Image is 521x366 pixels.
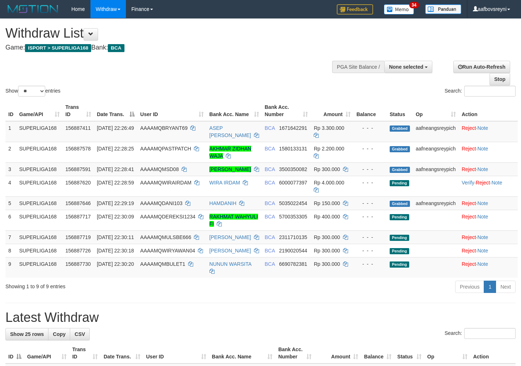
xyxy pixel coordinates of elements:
span: Copy 5700353305 to clipboard [279,214,307,220]
div: - - - [356,124,384,132]
td: · [459,196,518,210]
td: 9 [5,257,16,278]
img: Feedback.jpg [337,4,373,14]
a: Reject [476,180,490,186]
span: Pending [390,235,409,241]
span: Pending [390,261,409,268]
th: Action [470,343,516,363]
span: [DATE] 22:30:18 [97,248,134,254]
a: Reject [462,261,476,267]
td: · [459,142,518,162]
a: Note [477,125,488,131]
a: [PERSON_NAME] [209,166,251,172]
span: BCA [265,214,275,220]
span: BCA [108,44,124,52]
td: SUPERLIGA168 [16,121,63,142]
td: SUPERLIGA168 [16,196,63,210]
td: 8 [5,244,16,257]
a: NUNUN WARSITA [209,261,251,267]
th: Amount: activate to sort column ascending [314,343,361,363]
td: 3 [5,162,16,176]
span: Rp 300.000 [314,261,340,267]
span: BCA [265,125,275,131]
td: 7 [5,230,16,244]
th: Bank Acc. Number: activate to sort column ascending [262,101,311,121]
span: Rp 300.000 [314,166,340,172]
a: Reject [462,166,476,172]
span: AAAAMQPASTPATCH [140,146,191,152]
span: AAAAMQMSD08 [140,166,179,172]
div: - - - [356,179,384,186]
span: BCA [265,146,275,152]
span: [DATE] 22:30:11 [97,234,134,240]
span: [DATE] 22:28:59 [97,180,134,186]
span: Pending [390,214,409,220]
a: HAMDANIH [209,200,237,206]
td: · [459,210,518,230]
td: 1 [5,121,16,142]
a: Previous [455,281,484,293]
td: · [459,230,518,244]
a: Stop [490,73,510,85]
label: Search: [445,328,516,339]
td: SUPERLIGA168 [16,257,63,278]
td: · [459,121,518,142]
th: Bank Acc. Number: activate to sort column ascending [275,343,314,363]
span: BCA [265,261,275,267]
span: 156887726 [65,248,91,254]
span: Copy 1671642291 to clipboard [279,125,307,131]
a: Reject [462,248,476,254]
a: RAKHMAT WAHYULI FI [209,214,258,227]
th: Bank Acc. Name: activate to sort column ascending [209,343,276,363]
span: Rp 300.000 [314,234,340,240]
div: - - - [356,247,384,254]
td: · [459,162,518,176]
th: Status [387,101,413,121]
div: - - - [356,213,384,220]
a: Next [496,281,516,293]
th: ID: activate to sort column descending [5,343,24,363]
a: Note [477,200,488,206]
th: Date Trans.: activate to sort column ascending [101,343,143,363]
a: Note [477,214,488,220]
img: Button%20Memo.svg [384,4,414,14]
label: Search: [445,86,516,97]
span: 156887411 [65,125,91,131]
span: Pending [390,180,409,186]
th: Game/API: activate to sort column ascending [16,101,63,121]
img: panduan.png [425,4,461,14]
span: Copy 2190020544 to clipboard [279,248,307,254]
span: 34 [409,2,419,8]
h1: Withdraw List [5,26,340,41]
a: Note [491,180,502,186]
a: Verify [462,180,474,186]
td: SUPERLIGA168 [16,142,63,162]
span: Copy 1580133131 to clipboard [279,146,307,152]
a: ASEP [PERSON_NAME] [209,125,251,138]
th: Balance: activate to sort column ascending [361,343,394,363]
span: BCA [265,234,275,240]
th: Game/API: activate to sort column ascending [24,343,69,363]
a: AKHMAR ZIDHAN WAJA [209,146,251,159]
span: [DATE] 22:28:41 [97,166,134,172]
span: [DATE] 22:29:19 [97,200,134,206]
td: 4 [5,176,16,196]
span: Rp 400.000 [314,214,340,220]
span: AAAAMQWIRAIRDAM [140,180,192,186]
span: 156887578 [65,146,91,152]
span: Copy [53,331,65,337]
span: AAAAMQDANI103 [140,200,183,206]
div: - - - [356,166,384,173]
span: Copy 3500350082 to clipboard [279,166,307,172]
td: SUPERLIGA168 [16,230,63,244]
span: Copy 2311710135 to clipboard [279,234,307,240]
td: aafneangsreypich [413,142,459,162]
span: CSV [75,331,85,337]
td: 5 [5,196,16,210]
a: [PERSON_NAME] [209,248,251,254]
img: MOTION_logo.png [5,4,60,14]
div: - - - [356,260,384,268]
th: Trans ID: activate to sort column ascending [69,343,101,363]
a: Reject [462,200,476,206]
th: Status: activate to sort column ascending [394,343,424,363]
